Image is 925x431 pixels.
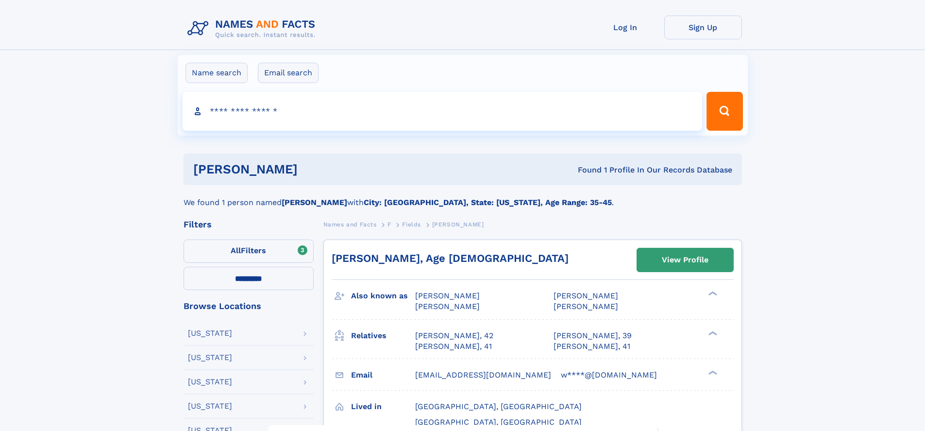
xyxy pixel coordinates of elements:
[554,341,630,352] a: [PERSON_NAME], 41
[193,163,438,175] h1: [PERSON_NAME]
[184,240,314,263] label: Filters
[554,291,618,300] span: [PERSON_NAME]
[258,63,319,83] label: Email search
[184,302,314,310] div: Browse Locations
[282,198,347,207] b: [PERSON_NAME]
[184,16,323,42] img: Logo Names and Facts
[351,328,415,344] h3: Relatives
[432,221,484,228] span: [PERSON_NAME]
[188,329,232,337] div: [US_STATE]
[402,218,421,230] a: Fields
[351,288,415,304] h3: Also known as
[415,341,492,352] a: [PERSON_NAME], 41
[664,16,742,39] a: Sign Up
[323,218,377,230] a: Names and Facts
[402,221,421,228] span: Fields
[185,63,248,83] label: Name search
[332,252,569,264] a: [PERSON_NAME], Age [DEMOGRAPHIC_DATA]
[706,330,718,336] div: ❯
[188,402,232,410] div: [US_STATE]
[415,370,551,379] span: [EMAIL_ADDRESS][DOMAIN_NAME]
[351,367,415,383] h3: Email
[184,220,314,229] div: Filters
[554,330,632,341] a: [PERSON_NAME], 39
[637,248,733,272] a: View Profile
[415,291,480,300] span: [PERSON_NAME]
[587,16,664,39] a: Log In
[188,378,232,386] div: [US_STATE]
[415,330,493,341] a: [PERSON_NAME], 42
[188,354,232,362] div: [US_STATE]
[706,291,718,297] div: ❯
[183,92,703,131] input: search input
[415,417,582,427] span: [GEOGRAPHIC_DATA], [GEOGRAPHIC_DATA]
[364,198,612,207] b: City: [GEOGRAPHIC_DATA], State: [US_STATE], Age Range: 35-45
[437,165,732,175] div: Found 1 Profile In Our Records Database
[662,249,708,271] div: View Profile
[231,246,241,255] span: All
[706,92,742,131] button: Search Button
[387,218,391,230] a: F
[387,221,391,228] span: F
[554,302,618,311] span: [PERSON_NAME]
[351,398,415,415] h3: Lived in
[184,185,742,208] div: We found 1 person named with .
[415,402,582,411] span: [GEOGRAPHIC_DATA], [GEOGRAPHIC_DATA]
[415,302,480,311] span: [PERSON_NAME]
[706,369,718,376] div: ❯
